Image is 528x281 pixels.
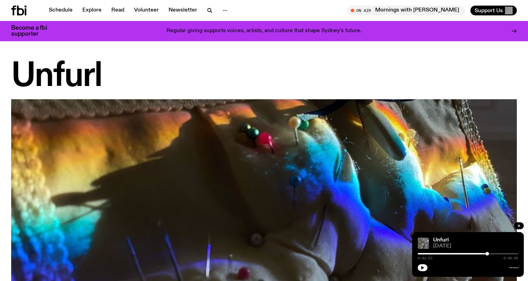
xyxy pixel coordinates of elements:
a: Explore [78,6,106,15]
a: Newsletter [164,6,201,15]
button: Support Us [470,6,517,15]
h1: Unfurl [11,61,517,92]
a: Unfurl [433,237,449,243]
p: Regular giving supports voices, artists, and culture that shape Sydney’s future. [166,28,362,34]
a: Schedule [45,6,77,15]
span: [DATE] [433,244,518,249]
a: Volunteer [130,6,163,15]
a: Read [107,6,128,15]
span: Support Us [475,7,503,14]
span: 0:41:23 [418,257,432,260]
button: On AirMornings with [PERSON_NAME] [347,6,465,15]
h3: Become a fbi supporter [11,25,56,37]
span: 0:59:52 [504,257,518,260]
